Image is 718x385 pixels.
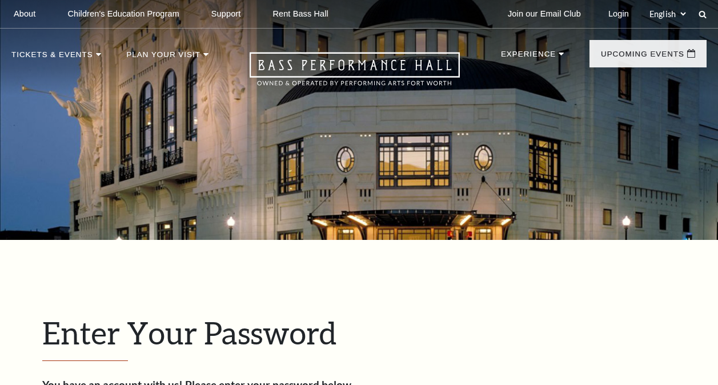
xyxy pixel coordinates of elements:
[42,314,336,351] span: Enter Your Password
[11,51,93,65] p: Tickets & Events
[647,9,688,19] select: Select:
[501,50,556,64] p: Experience
[14,9,35,19] p: About
[601,50,684,64] p: Upcoming Events
[126,51,200,65] p: Plan Your Visit
[211,9,241,19] p: Support
[67,9,179,19] p: Children's Education Program
[272,9,328,19] p: Rent Bass Hall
